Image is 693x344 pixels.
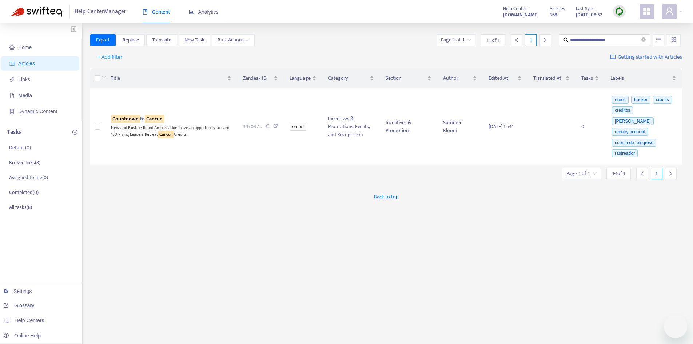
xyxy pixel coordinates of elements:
[9,77,15,82] span: link
[184,36,204,44] span: New Task
[543,37,548,43] span: right
[18,76,30,82] span: Links
[15,317,44,323] span: Help Centers
[7,128,21,137] p: Tasks
[631,96,650,104] span: tracker
[489,74,516,82] span: Edited At
[243,123,262,131] span: 397047 ...
[612,149,638,157] span: rastreador
[9,93,15,98] span: file-image
[640,171,645,176] span: left
[9,144,31,151] p: Default ( 0 )
[533,74,564,82] span: Translated At
[9,45,15,50] span: home
[111,115,164,123] span: to
[152,36,171,44] span: Translate
[322,88,380,165] td: Incentives & Promotions, Events, and Recognition
[653,96,672,104] span: credits
[641,37,646,42] span: close-circle
[92,51,128,63] button: + Add filter
[218,36,249,44] span: Bulk Actions
[18,60,35,66] span: Articles
[18,92,32,98] span: Media
[97,53,123,62] span: + Add filter
[664,315,687,338] iframe: Button to launch messaging window
[4,303,34,308] a: Glossary
[18,108,57,114] span: Dynamic Content
[243,74,272,82] span: Zendesk ID
[437,68,483,88] th: Author
[4,333,41,339] a: Online Help
[90,34,116,46] button: Export
[612,128,648,136] span: reentry account
[105,68,237,88] th: Title
[610,54,616,60] img: image-link
[146,34,177,46] button: Translate
[575,88,605,165] td: 0
[386,74,426,82] span: Section
[443,74,471,82] span: Author
[212,34,255,46] button: Bulk Actionsdown
[380,68,437,88] th: Section
[605,68,682,88] th: Labels
[374,193,398,201] span: Back to top
[322,68,380,88] th: Category
[576,11,602,19] strong: [DATE] 08:52
[576,5,594,13] span: Last Sync
[575,68,605,88] th: Tasks
[437,88,483,165] td: Summer Bloom
[487,36,499,44] span: 1 - 1 of 1
[483,68,527,88] th: Edited At
[527,68,576,88] th: Translated At
[612,117,654,125] span: [PERSON_NAME]
[563,37,569,43] span: search
[612,139,656,147] span: cuenta de reingreso
[612,170,625,177] span: 1 - 1 of 1
[18,44,32,50] span: Home
[96,36,110,44] span: Export
[615,7,624,16] img: sync.dc5367851b00ba804db3.png
[9,109,15,114] span: container
[9,174,48,181] p: Assigned to me ( 0 )
[642,7,651,16] span: appstore
[9,159,40,166] p: Broken links ( 8 )
[665,7,674,16] span: user
[111,74,226,82] span: Title
[656,37,661,42] span: unordered-list
[9,61,15,66] span: account-book
[75,5,126,19] span: Help Center Manager
[380,88,437,165] td: Incentives & Promotions
[618,53,682,62] span: Getting started with Articles
[72,130,77,135] span: plus-circle
[668,171,673,176] span: right
[111,115,140,123] sqkw: Countdown
[581,74,593,82] span: Tasks
[328,74,369,82] span: Category
[189,9,219,15] span: Analytics
[651,168,662,179] div: 1
[489,122,514,131] span: [DATE] 15:41
[189,9,194,15] span: area-chart
[290,123,306,131] span: en-us
[117,34,145,46] button: Replace
[525,34,537,46] div: 1
[237,68,284,88] th: Zendesk ID
[503,11,539,19] a: [DOMAIN_NAME]
[4,288,32,294] a: Settings
[641,37,646,44] span: close-circle
[550,5,565,13] span: Articles
[9,203,32,211] p: All tasks ( 8 )
[158,131,174,138] sqkw: Cancun
[514,37,519,43] span: left
[143,9,148,15] span: book
[11,7,62,17] img: Swifteq
[123,36,139,44] span: Replace
[503,5,527,13] span: Help Center
[612,106,633,114] span: créditos
[143,9,170,15] span: Content
[610,74,670,82] span: Labels
[612,96,628,104] span: enroll
[550,11,557,19] strong: 368
[290,74,311,82] span: Language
